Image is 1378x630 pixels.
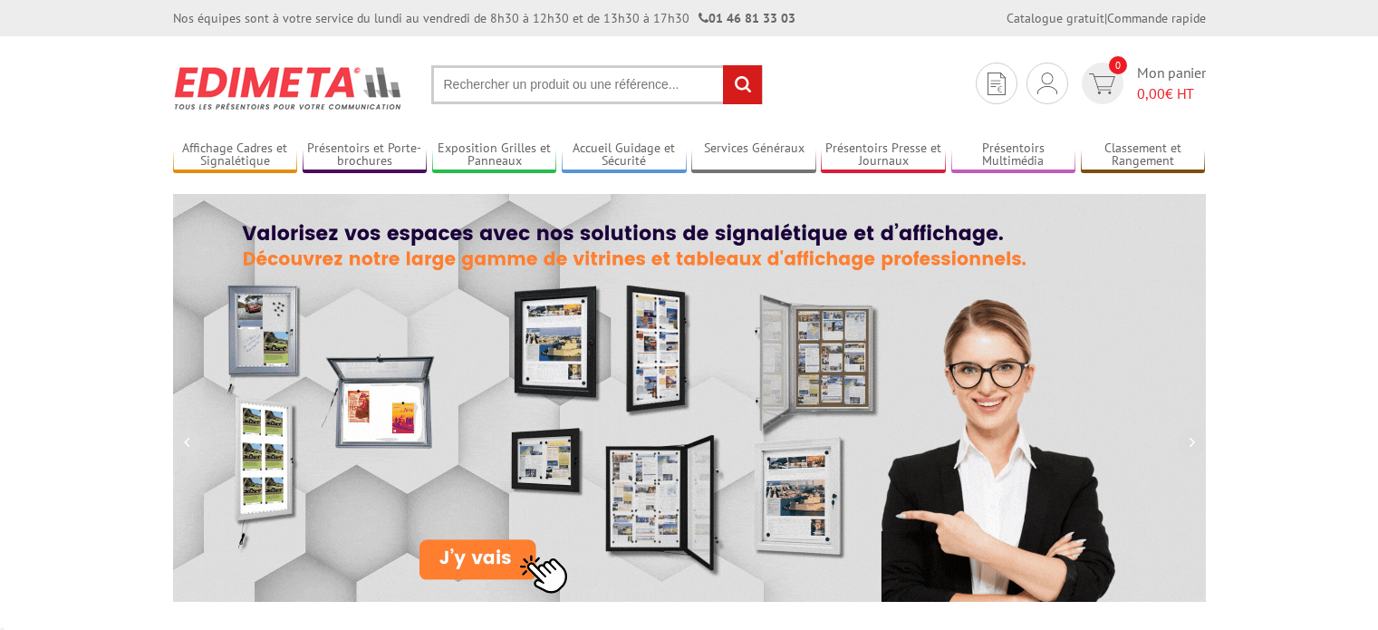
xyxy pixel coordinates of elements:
a: Accueil Guidage et Sécurité [562,141,687,170]
a: devis rapide 0 Mon panier 0,00€ HT [1077,63,1206,104]
a: Classement et Rangement [1081,141,1206,170]
img: devis rapide [1037,73,1057,94]
div: Nos équipes sont à votre service du lundi au vendredi de 8h30 à 12h30 et de 13h30 à 17h30 [173,9,795,27]
a: Catalogue gratuit [1007,10,1104,26]
img: devis rapide [988,73,1006,95]
a: Exposition Grilles et Panneaux [432,141,557,170]
span: € HT [1137,83,1206,104]
span: Mon panier [1137,63,1206,104]
a: Présentoirs Presse et Journaux [821,141,946,170]
strong: 01 46 81 33 03 [699,10,795,26]
img: devis rapide [1089,73,1115,94]
span: 0,00 [1137,84,1165,102]
a: Présentoirs Multimédia [951,141,1076,170]
input: Rechercher un produit ou une référence... [431,65,763,104]
a: Affichage Cadres et Signalétique [173,141,298,170]
img: Présentoir, panneau, stand - Edimeta - PLV, affichage, mobilier bureau, entreprise [173,54,404,121]
a: Services Généraux [691,141,816,170]
input: rechercher [723,65,762,104]
a: Présentoirs et Porte-brochures [303,141,428,170]
span: 0 [1109,56,1127,74]
div: | [1007,9,1206,27]
a: Commande rapide [1107,10,1206,26]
